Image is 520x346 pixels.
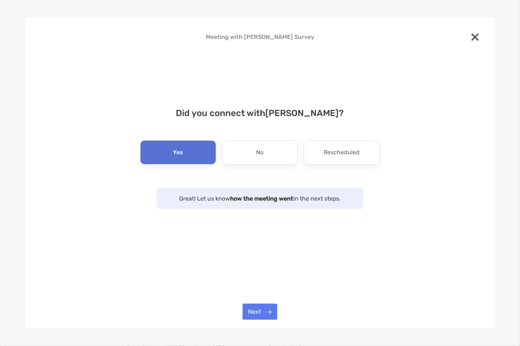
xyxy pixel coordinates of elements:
p: Great! Let us know in the next steps. [164,194,356,203]
p: No [256,147,263,158]
img: close modal [472,33,479,41]
strong: how the meeting went [230,195,293,202]
h4: Meeting with [PERSON_NAME] Survey [37,33,483,40]
button: Next [243,304,277,320]
p: Rescheduled [324,147,360,158]
h4: Did you connect with [PERSON_NAME] ? [37,108,483,118]
p: Yes [173,147,183,158]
